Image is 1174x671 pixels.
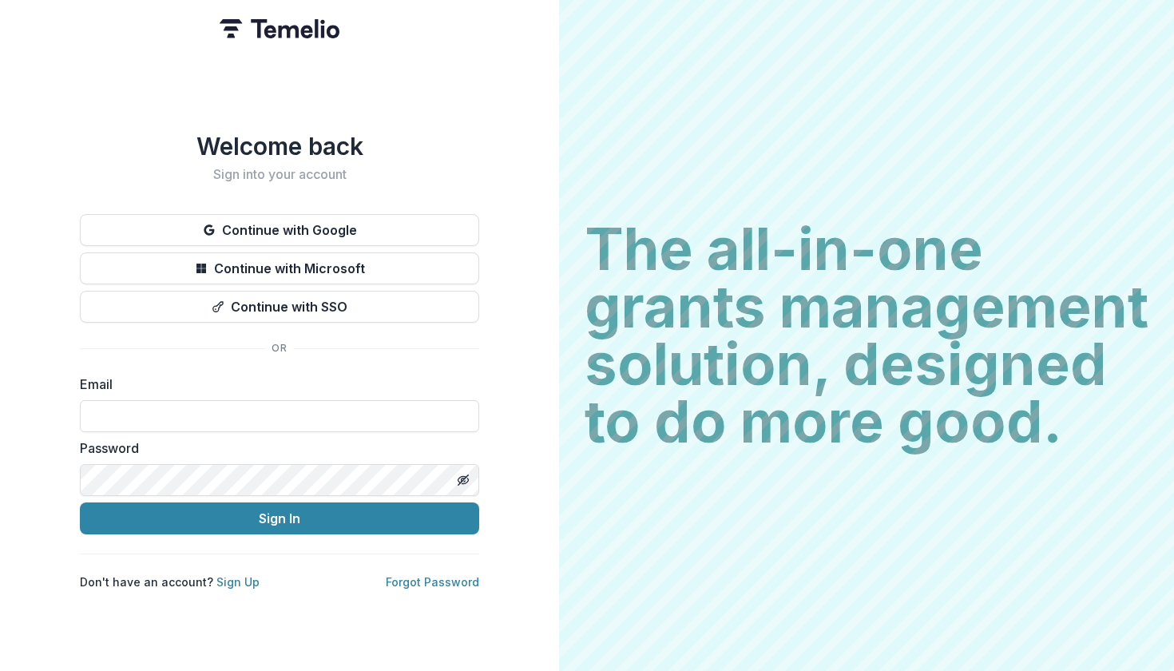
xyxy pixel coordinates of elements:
[80,574,260,590] p: Don't have an account?
[216,575,260,589] a: Sign Up
[386,575,479,589] a: Forgot Password
[80,167,479,182] h2: Sign into your account
[80,439,470,458] label: Password
[80,375,470,394] label: Email
[80,502,479,534] button: Sign In
[80,291,479,323] button: Continue with SSO
[450,467,476,493] button: Toggle password visibility
[80,214,479,246] button: Continue with Google
[80,252,479,284] button: Continue with Microsoft
[220,19,339,38] img: Temelio
[80,132,479,161] h1: Welcome back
